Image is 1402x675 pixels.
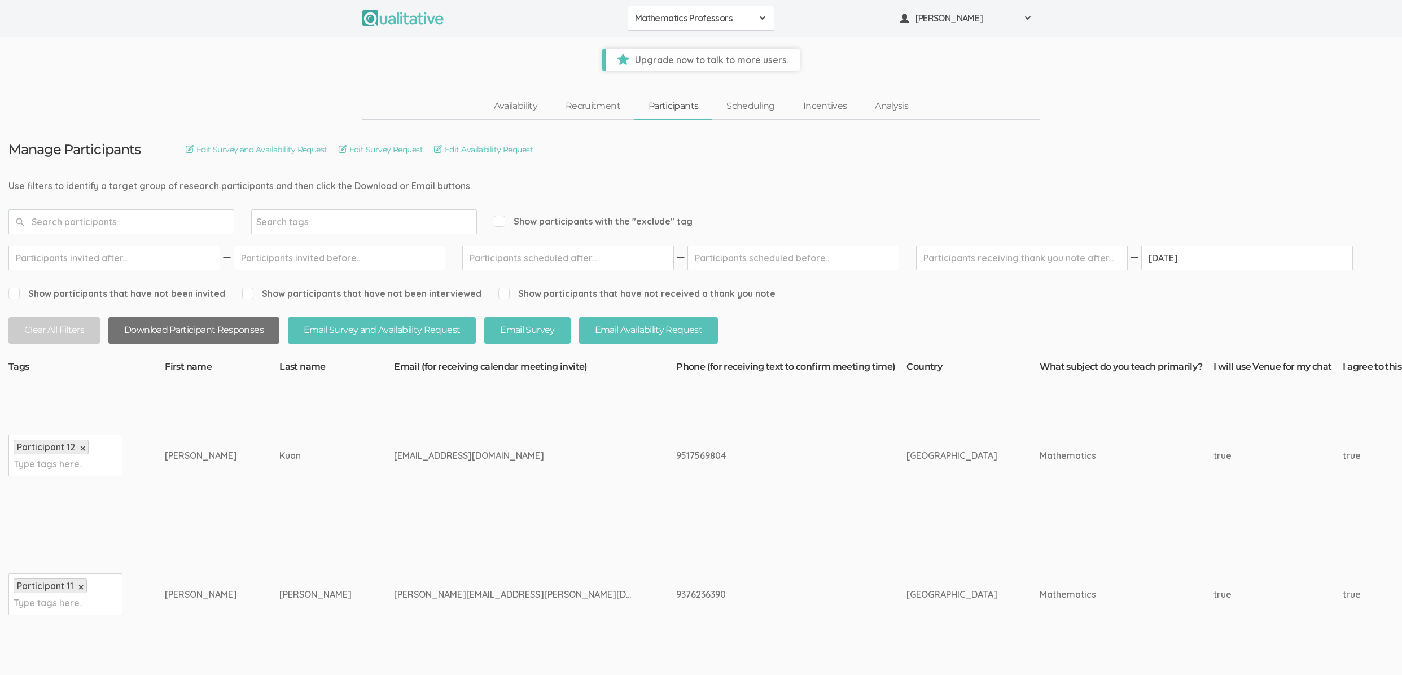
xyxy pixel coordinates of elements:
input: Search tags [256,214,327,229]
span: Upgrade now to talk to more users. [606,49,800,71]
a: Edit Availability Request [434,143,533,156]
img: Qualitative [362,10,444,26]
span: Participant 12 [17,441,75,453]
input: Participants receiving thank you note before... [1141,246,1353,270]
span: Show participants that have not received a thank you note [498,287,776,300]
input: Participants scheduled before... [687,246,899,270]
button: [PERSON_NAME] [893,6,1040,31]
img: dash.svg [221,246,233,270]
input: Participants invited after... [8,246,220,270]
a: Upgrade now to talk to more users. [602,49,800,71]
a: Edit Survey and Availability Request [186,143,327,156]
iframe: Chat Widget [1346,621,1402,675]
span: Show participants that have not been invited [8,287,225,300]
input: Participants scheduled after... [462,246,674,270]
span: [PERSON_NAME] [915,12,1017,25]
a: Scheduling [712,94,789,119]
div: [EMAIL_ADDRESS][DOMAIN_NAME] [394,449,634,462]
th: Email (for receiving calendar meeting invite) [394,361,676,376]
a: Edit Survey Request [339,143,423,156]
div: [PERSON_NAME][EMAIL_ADDRESS][PERSON_NAME][DOMAIN_NAME] [394,588,634,601]
a: Analysis [861,94,922,119]
div: true [1213,449,1300,462]
button: Mathematics Professors [628,6,774,31]
th: I will use Venue for my chat [1213,361,1343,376]
th: Last name [279,361,394,376]
a: × [78,582,84,592]
input: Search participants [8,209,234,234]
input: Participants receiving thank you note after... [916,246,1128,270]
a: Availability [480,94,551,119]
span: Show participants with the "exclude" tag [494,215,693,228]
div: Mathematics [1040,449,1171,462]
button: Download Participant Responses [108,317,279,344]
button: Email Availability Request [579,317,718,344]
img: dash.svg [675,246,686,270]
span: Participant 11 [17,580,73,591]
span: Show participants that have not been interviewed [242,287,481,300]
button: Clear All Filters [8,317,100,344]
th: First name [165,361,279,376]
th: Phone (for receiving text to confirm meeting time) [676,361,906,376]
a: Participants [634,94,712,119]
button: Email Survey [484,317,570,344]
div: Kuan [279,449,352,462]
img: dash.svg [1129,246,1140,270]
input: Type tags here... [14,595,84,610]
th: Tags [8,361,165,376]
div: true [1213,588,1300,601]
button: Email Survey and Availability Request [288,317,476,344]
a: × [80,444,85,453]
h3: Manage Participants [8,142,141,157]
div: 9517569804 [676,449,864,462]
div: Mathematics [1040,588,1171,601]
a: Recruitment [551,94,634,119]
div: [GEOGRAPHIC_DATA] [906,449,997,462]
a: Incentives [789,94,861,119]
th: What subject do you teach primarily? [1040,361,1213,376]
div: [GEOGRAPHIC_DATA] [906,588,997,601]
div: [PERSON_NAME] [279,588,352,601]
th: Country [906,361,1040,376]
input: Type tags here... [14,457,84,471]
input: Participants invited before... [234,246,445,270]
span: Mathematics Professors [635,12,752,25]
div: [PERSON_NAME] [165,588,237,601]
div: 9376236390 [676,588,864,601]
div: [PERSON_NAME] [165,449,237,462]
